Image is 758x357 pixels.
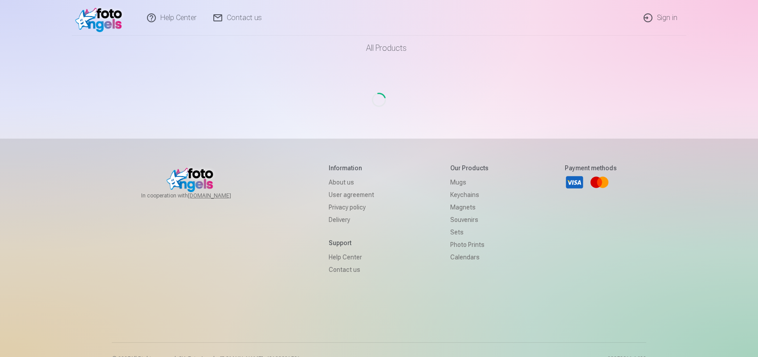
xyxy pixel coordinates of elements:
[450,251,489,263] a: Calendars
[450,176,489,189] a: Mugs
[565,172,584,192] a: Visa
[75,4,126,32] img: /v1
[450,226,489,238] a: Sets
[565,164,617,172] h5: Payment methods
[450,189,489,201] a: Keychains
[329,164,374,172] h5: Information
[450,164,489,172] h5: Our products
[590,172,609,192] a: Mastercard
[450,213,489,226] a: Souvenirs
[329,238,374,247] h5: Support
[188,192,253,199] a: [DOMAIN_NAME]
[341,36,417,61] a: All products
[329,189,374,201] a: User agreement
[141,192,253,199] span: In cooperation with
[329,201,374,213] a: Privacy policy
[329,213,374,226] a: Delivery
[329,263,374,276] a: Contact us
[329,251,374,263] a: Help Center
[450,238,489,251] a: Photo prints
[329,176,374,189] a: About us
[450,201,489,213] a: Magnets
